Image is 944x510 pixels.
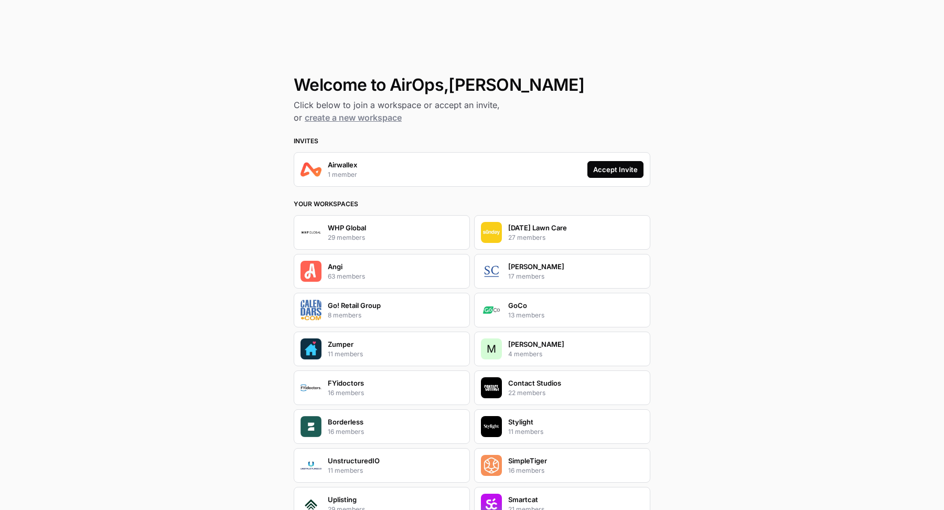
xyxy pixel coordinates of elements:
button: Accept Invite [587,161,643,178]
p: 11 members [508,427,543,437]
button: Company LogoZumper11 members [294,332,470,366]
p: 27 members [508,233,545,242]
button: M[PERSON_NAME]4 members [474,332,650,366]
button: Company LogoBorderless16 members [294,409,470,444]
p: 16 members [508,466,544,475]
p: SimpleTiger [508,455,547,466]
p: 11 members [328,349,363,359]
p: 13 members [508,311,544,320]
p: Stylight [508,417,533,427]
p: Go! Retail Group [328,300,381,311]
button: Company LogoStylight11 members [474,409,650,444]
p: 16 members [328,427,364,437]
img: Company Logo [481,261,502,282]
p: [PERSON_NAME] [508,261,564,272]
p: 8 members [328,311,361,320]
img: Company Logo [481,222,502,243]
p: 11 members [328,466,363,475]
p: WHP Global [328,222,366,233]
p: Borderless [328,417,363,427]
p: 4 members [508,349,542,359]
img: Company Logo [481,416,502,437]
button: Company Logo[PERSON_NAME]17 members [474,254,650,289]
p: [PERSON_NAME] [508,339,564,349]
p: 16 members [328,388,364,398]
button: Company LogoAngi63 members [294,254,470,289]
img: Company Logo [301,338,321,359]
span: M [487,342,496,356]
p: Smartcat [508,494,538,505]
img: Company Logo [301,222,321,243]
p: Angi [328,261,342,272]
h3: Your Workspaces [294,199,650,209]
p: Airwallex [328,160,357,170]
p: 1 member [328,170,357,179]
p: 22 members [508,388,545,398]
h2: Click below to join a workspace or accept an invite, or [294,99,650,124]
img: Company Logo [301,416,321,437]
button: Company Logo[DATE] Lawn Care27 members [474,215,650,250]
p: 63 members [328,272,365,281]
p: UnstructuredIO [328,455,380,466]
p: GoCo [508,300,527,311]
img: Company Logo [301,261,321,282]
p: FYidoctors [328,378,364,388]
img: Company Logo [481,300,502,321]
button: Company LogoWHP Global29 members [294,215,470,250]
p: Zumper [328,339,353,349]
button: Company LogoSimpleTiger16 members [474,448,650,483]
button: Company LogoGo! Retail Group8 members [294,293,470,327]
img: Company Logo [481,377,502,398]
a: create a new workspace [305,112,402,123]
button: Company LogoGoCo13 members [474,293,650,327]
button: Company LogoFYidoctors16 members [294,370,470,405]
img: Company Logo [301,455,321,476]
img: Company Logo [301,300,321,321]
p: 29 members [328,233,365,242]
p: [DATE] Lawn Care [508,222,567,233]
img: Company Logo [481,455,502,476]
img: Company Logo [301,159,321,180]
h1: Welcome to AirOps, [PERSON_NAME] [294,76,650,94]
div: Accept Invite [593,164,638,175]
button: Company LogoContact Studios22 members [474,370,650,405]
h3: Invites [294,136,650,146]
img: Company Logo [301,377,321,398]
p: 17 members [508,272,544,281]
button: Company LogoUnstructuredIO11 members [294,448,470,483]
p: Contact Studios [508,378,561,388]
p: Uplisting [328,494,357,505]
